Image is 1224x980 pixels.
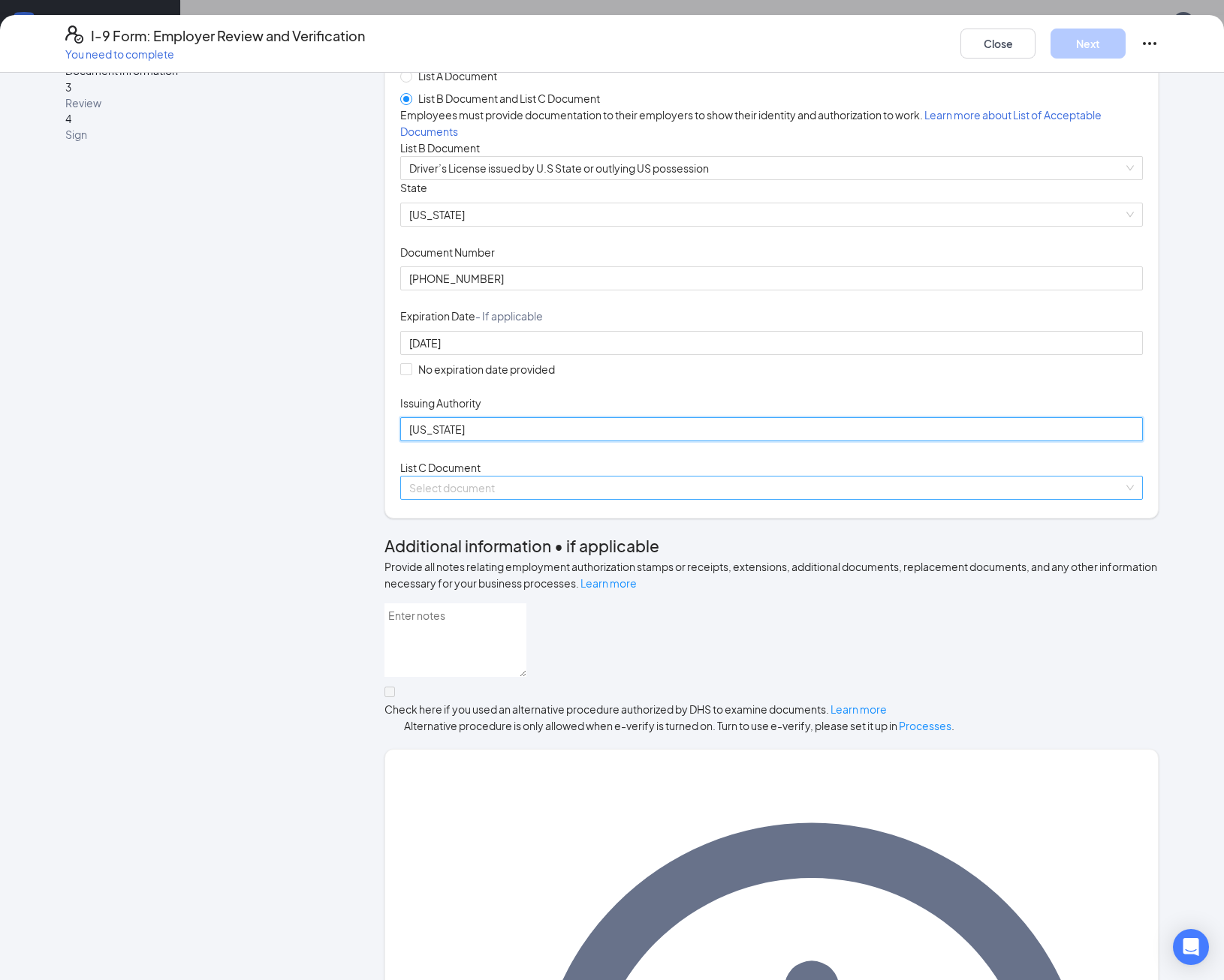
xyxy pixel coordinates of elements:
[65,112,71,125] span: 4
[580,576,637,590] a: Learn more
[65,127,339,142] span: Sign
[412,361,561,377] span: No expiration date provided
[384,701,887,717] div: Check here if you used an alternative procedure authorized by DHS to examine documents.
[400,461,481,474] span: List C Document
[551,536,659,556] span: • if applicable
[409,203,1134,226] span: Colorado
[400,395,481,410] span: Issuing Authority
[409,157,1134,179] span: Driver’s License issued by U.S State or outlying US possession
[384,560,1157,590] span: Provide all notes relating employment authorization stamps or receipts, extensions, additional do...
[384,536,551,556] span: Additional information
[1051,29,1126,59] button: Next
[899,719,951,732] a: Processes
[412,90,606,107] span: List B Document and List C Document
[831,702,887,716] a: Learn more
[412,68,503,84] span: List A Document
[400,108,1102,138] span: Employees must provide documentation to their employers to show their identity and authorization ...
[384,717,1159,734] span: Alternative procedure is only allowed when e-verify is turned on. Turn to use e-verify, please se...
[475,309,543,323] span: - If applicable
[1173,929,1209,965] div: Open Intercom Messenger
[400,308,543,323] span: Expiration Date
[1141,35,1159,53] svg: Ellipses
[65,47,365,62] p: You need to complete
[400,141,480,155] span: List B Document
[65,80,71,94] span: 3
[400,180,427,195] span: State
[65,95,339,110] span: Review
[960,29,1036,59] button: Close
[91,26,365,47] h4: I-9 Form: Employer Review and Verification
[409,335,1131,351] input: 09/22/2030
[384,687,395,697] input: Check here if you used an alternative procedure authorized by DHS to examine documents. Learn more
[65,26,83,44] svg: FormI9EVerifyIcon
[400,245,495,260] span: Document Number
